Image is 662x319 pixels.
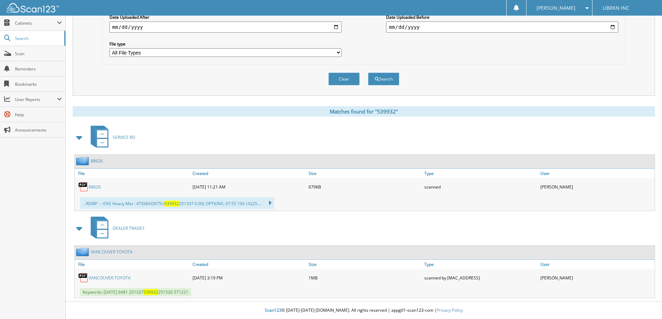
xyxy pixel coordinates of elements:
[75,260,191,269] a: File
[78,182,89,192] img: PDF.png
[164,201,179,207] span: 539932
[15,51,62,57] span: Scan
[307,260,423,269] a: Size
[539,180,655,194] div: [PERSON_NAME]
[109,14,342,20] label: Date Uploaded After
[144,289,158,295] span: 539932
[539,271,655,285] div: [PERSON_NAME]
[109,22,342,33] input: start
[328,73,360,85] button: Clear
[307,169,423,178] a: Size
[537,6,575,10] span: [PERSON_NAME]
[386,14,618,20] label: Date Uploaded Before
[423,260,539,269] a: Type
[423,169,539,178] a: Type
[7,3,59,12] img: scan123-logo-white.svg
[386,22,618,33] input: end
[265,307,281,313] span: Scan123
[87,215,145,242] a: DEALER TRADES
[307,180,423,194] div: 679KB
[73,106,655,117] div: Matches found for "539932"
[539,260,655,269] a: User
[109,41,342,47] label: File type
[113,134,135,140] span: SERVICE RO
[80,288,191,296] span: Keywords: [DATE] 9481 251337 251526 571221
[91,158,103,164] a: 88626
[87,124,135,151] a: SERVICE RO
[437,307,463,313] a: Privacy Policy
[15,20,57,26] span: Cabinets
[89,184,101,190] a: 88626
[307,271,423,285] div: 1MB
[78,272,89,283] img: PDF.png
[627,286,662,319] iframe: Chat Widget
[66,302,662,319] div: © [DATE]-[DATE] [DOMAIN_NAME]. All rights reserved | appg01-scan123-com |
[80,197,274,209] div: ...RDRIP - - ENS Heavy Met : 4TIDBADK75U 251337 0.00} OPTIONS: 07:55 19A UG25...
[15,112,62,118] span: Help
[539,169,655,178] a: User
[89,275,131,281] a: VANCOUVER TOYOTA
[191,180,307,194] div: [DATE] 11:21 AM
[191,169,307,178] a: Created
[75,169,191,178] a: File
[76,157,91,165] img: folder2.png
[15,96,57,102] span: User Reports
[191,260,307,269] a: Created
[191,271,307,285] div: [DATE] 3:19 PM
[15,81,62,87] span: Bookmarks
[15,35,61,41] span: Search
[15,66,62,72] span: Reminders
[15,127,62,133] span: Announcements
[113,225,145,231] span: DEALER TRADES
[423,271,539,285] div: scanned by [MAC_ADDRESS]
[76,247,91,256] img: folder2.png
[91,249,133,255] a: VANCOUVER TOYOTA
[423,180,539,194] div: scanned
[368,73,399,85] button: Search
[603,6,629,10] span: LIBRKN INC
